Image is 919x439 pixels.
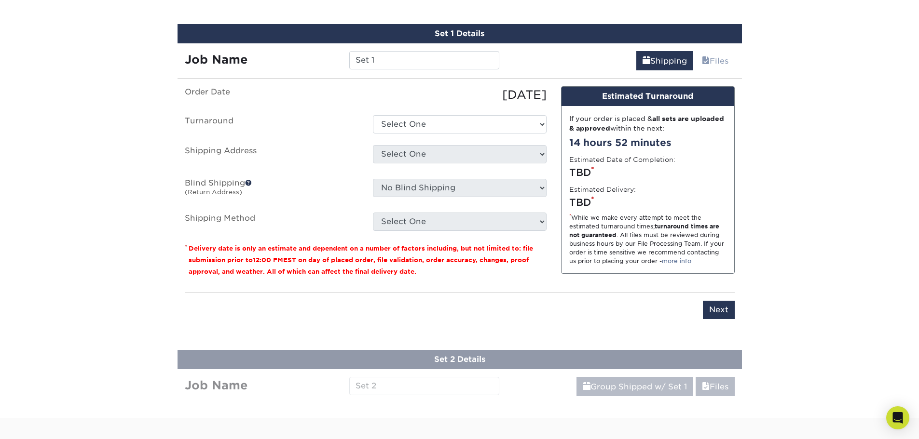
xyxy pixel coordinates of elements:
span: shipping [643,56,650,66]
div: Estimated Turnaround [562,87,734,106]
label: Shipping Address [178,145,366,167]
div: TBD [569,165,727,180]
label: Shipping Method [178,213,366,231]
div: TBD [569,195,727,210]
div: [DATE] [366,86,554,104]
div: 14 hours 52 minutes [569,135,727,150]
label: Estimated Date of Completion: [569,155,675,164]
label: Order Date [178,86,366,104]
strong: Job Name [185,53,247,67]
input: Enter a job name [349,51,499,69]
div: Set 1 Details [178,24,742,43]
label: Estimated Delivery: [569,185,636,194]
div: While we make every attempt to meet the estimated turnaround times; . All files must be reviewed ... [569,213,727,266]
div: Open Intercom Messenger [886,406,909,429]
label: Blind Shipping [178,179,366,201]
a: more info [662,257,691,265]
span: files [702,382,710,391]
div: If your order is placed & within the next: [569,114,727,133]
a: Group Shipped w/ Set 1 [576,377,693,396]
a: Shipping [636,51,693,70]
span: files [702,56,710,66]
small: Delivery date is only an estimate and dependent on a number of factors including, but not limited... [189,245,533,275]
a: Files [696,377,735,396]
input: Next [703,301,735,319]
strong: turnaround times are not guaranteed [569,223,719,239]
a: Files [696,51,735,70]
span: shipping [583,382,590,391]
small: (Return Address) [185,188,242,196]
span: 12:00 PM [253,256,283,264]
label: Turnaround [178,115,366,133]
